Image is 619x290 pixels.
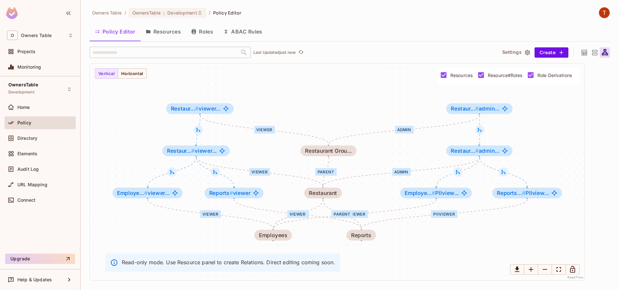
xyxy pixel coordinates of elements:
g: Edge from Restaurant_Group#admin to Restaurant_Group [329,115,480,144]
span: Employe... [117,189,148,196]
div: viewer [287,210,308,218]
button: Policy Editor [90,24,141,40]
span: # [475,147,479,154]
div: viewer [254,126,275,134]
div: parent [315,168,337,176]
span: OwnersTable [133,10,161,16]
span: Employe... [405,189,435,196]
div: viewer [200,210,221,218]
div: admin [395,126,414,134]
button: Zoom In [524,264,538,275]
button: Download graph as image [510,264,524,275]
img: SReyMgAAAABJRU5ErkJggg== [6,7,18,19]
div: Reports [351,232,371,238]
span: Restaur... [451,105,478,112]
span: Click to refresh data [296,49,305,56]
span: # [230,189,233,196]
div: PIIviewer [431,210,457,218]
div: Restaurant Grou... [305,148,352,154]
span: Restaurant_Group#viewer [166,103,233,114]
span: viewer... [117,190,170,196]
span: Connect [17,198,35,203]
span: Restaur... [167,147,195,154]
span: PIIview... [405,190,459,196]
span: Reports... [497,189,526,196]
button: ABAC Rules [218,24,268,40]
span: # [475,105,479,112]
span: # [522,189,526,196]
span: Reports#viewer [204,188,263,198]
span: Resource#Roles [488,72,522,78]
div: Small button group [95,68,147,79]
span: Audit Log [17,167,39,172]
button: refresh [297,49,305,56]
span: Restaur... [451,147,478,154]
span: URL Mapping [17,182,47,187]
button: Upgrade [5,254,75,264]
span: Monitoring [17,64,41,70]
div: PIIviewer [341,210,368,218]
span: Reports [209,189,233,196]
button: Zoom Out [538,264,552,275]
span: refresh [298,49,304,56]
li: / [124,10,126,16]
div: viewer [249,168,270,176]
g: Edge from Restaurant to Reports [323,199,361,228]
span: PIIview... [497,190,549,196]
span: Projects [17,49,35,54]
span: O [7,31,18,40]
button: Resources [141,24,186,40]
p: Last Updated just now [253,50,296,55]
g: Edge from Reports#PIIviewer to Reports [361,199,527,228]
span: key: Restaurant_Group name: Restaurant Group [300,146,356,156]
span: OwnersTable [8,82,38,87]
span: # [191,147,195,154]
span: Reports [347,230,376,240]
div: Employees#PIIviewer [400,188,472,198]
g: Edge from Employees#viewer to Employees [148,199,273,228]
span: Elements [17,151,37,156]
span: Role Derivations [537,72,572,78]
div: Small button group [510,264,580,275]
div: Employees#viewer [113,188,183,198]
span: Restaurant#viewer [162,146,230,156]
g: Edge from Employees#PIIviewer to Employees [273,199,436,228]
div: Employees [259,232,287,238]
div: Restaurant_Group#admin [446,103,513,114]
span: Development [8,90,34,95]
span: admin... [451,106,499,112]
span: Help & Updates [17,277,52,282]
button: Lock Graph [565,264,580,275]
span: # [144,189,148,196]
g: Edge from Restaurant#admin to Restaurant [323,157,480,186]
span: viewer... [171,106,221,112]
span: Employees [254,230,292,240]
span: Policy Editor [213,10,241,16]
p: Read-only mode. Use Resource panel to create Relations. Direct editing coming soon. [122,259,335,266]
span: viewer [209,190,251,196]
span: Reports#PIIviewer [492,188,562,198]
span: Restaurant#admin [446,146,513,156]
a: React Flow attribution [567,275,584,279]
span: viewer... [167,148,217,154]
div: Restaurant [304,188,342,198]
button: Fit View [552,264,566,275]
button: Settings [500,47,532,58]
span: Restaur... [171,105,199,112]
li: / [209,10,211,16]
span: Policy [17,120,31,125]
button: Create [535,47,568,58]
img: TableSteaks Development [599,7,610,18]
span: the active workspace [92,10,122,16]
g: Edge from Reports#viewer to Reports [234,199,361,228]
span: admin... [451,148,499,154]
span: Directory [17,136,37,141]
